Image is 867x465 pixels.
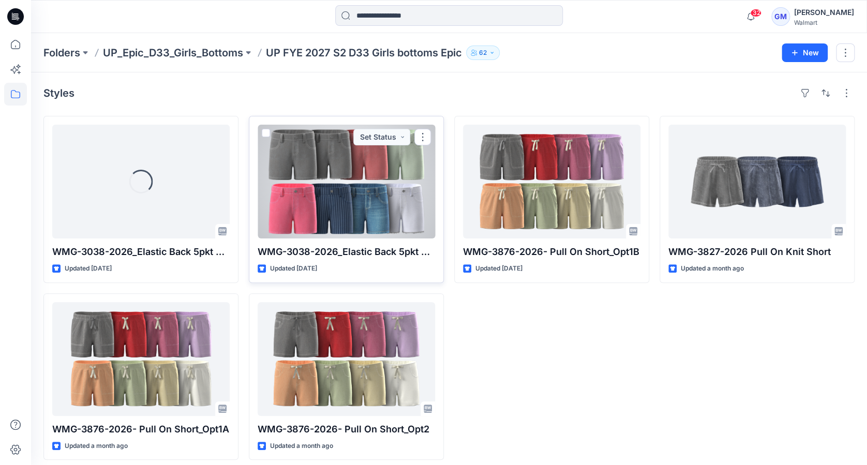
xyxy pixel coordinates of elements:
p: UP FYE 2027 S2 D33 Girls bottoms Epic [266,46,462,60]
p: Updated a month ago [681,263,744,274]
a: WMG-3876-2026- Pull On Short_Opt1A [52,302,230,416]
p: WMG-3038-2026_Elastic Back 5pkt Denim Shorts 3 Inseam - Cost Opt [258,245,435,259]
div: [PERSON_NAME] [794,6,854,19]
span: 32 [750,9,761,17]
p: Updated a month ago [270,441,333,452]
p: Updated [DATE] [65,263,112,274]
a: WMG-3827-2026 Pull On Knit Short [668,125,846,238]
div: GM [771,7,790,26]
button: New [782,43,828,62]
p: WMG-3876-2026- Pull On Short_Opt1A [52,422,230,437]
p: WMG-3876-2026- Pull On Short_Opt1B [463,245,640,259]
a: WMG-3876-2026- Pull On Short_Opt1B [463,125,640,238]
p: Updated [DATE] [270,263,317,274]
button: 62 [466,46,500,60]
p: 62 [479,47,487,58]
a: WMG-3876-2026- Pull On Short_Opt2 [258,302,435,416]
h4: Styles [43,87,74,99]
div: Walmart [794,19,854,26]
a: UP_Epic_D33_Girls_Bottoms [103,46,243,60]
p: WMG-3827-2026 Pull On Knit Short [668,245,846,259]
a: Folders [43,46,80,60]
p: Updated a month ago [65,441,128,452]
p: Updated [DATE] [475,263,522,274]
p: WMG-3876-2026- Pull On Short_Opt2 [258,422,435,437]
a: WMG-3038-2026_Elastic Back 5pkt Denim Shorts 3 Inseam - Cost Opt [258,125,435,238]
p: WMG-3038-2026_Elastic Back 5pkt Denim Shorts 3 Inseam [52,245,230,259]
